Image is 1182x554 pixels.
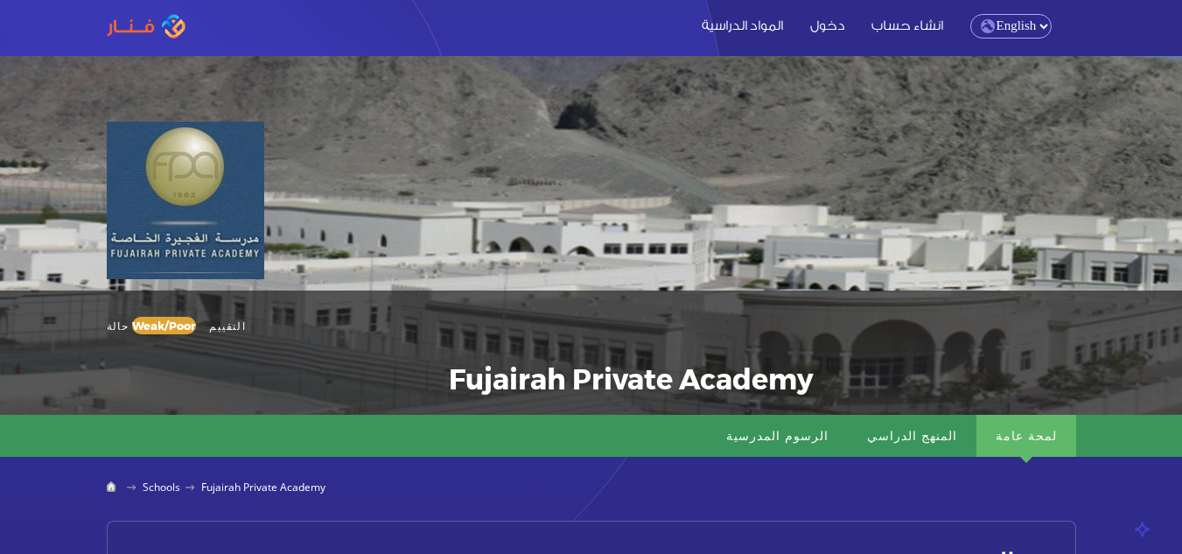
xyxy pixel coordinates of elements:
[860,15,955,33] a: انشاء حساب
[107,319,129,332] span: حالة
[848,415,976,457] a: المنهج الدراسي
[981,19,995,33] img: language.png
[707,415,848,457] a: الرسوم المدرسية
[799,15,857,33] a: دخول
[690,15,794,33] a: المواد الدراسية
[209,310,245,341] span: التقييم
[976,415,1076,457] a: لمحة عامة
[107,481,122,494] a: Home
[132,317,196,334] div: Weak/Poor
[201,480,325,494] span: Fujairah Private Academy
[143,480,180,494] a: Schools
[107,362,815,394] h1: Fujairah Private Academy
